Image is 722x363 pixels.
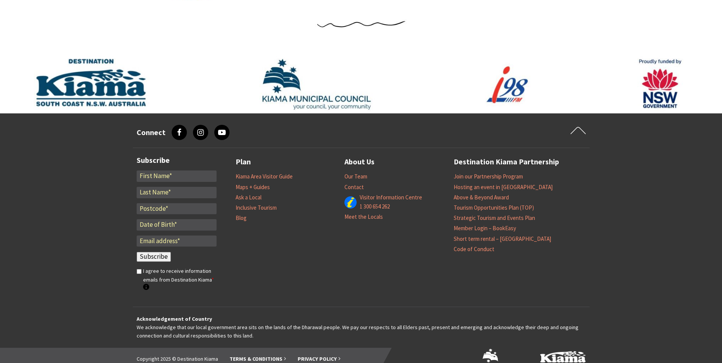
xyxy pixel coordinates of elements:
[454,224,516,232] a: Member Login – BookEasy
[137,156,217,165] h3: Subscribe
[236,214,247,222] a: Blog
[344,173,367,180] a: Our Team
[137,355,218,363] li: Copyright 2025 © Destination Kiama
[454,235,551,253] a: Short term rental – [GEOGRAPHIC_DATA] Code of Conduct
[137,219,217,231] input: Date of Birth*
[236,173,293,180] a: Kiama Area Visitor Guide
[230,355,286,363] a: Terms & Conditions
[344,183,364,191] a: Contact
[360,194,422,201] a: Visitor Information Centre
[454,204,534,212] a: Tourism Opportunities Plan (TOP)
[360,203,390,210] a: 1 300 654 262
[344,156,375,168] a: About Us
[236,204,277,212] a: Inclusive Tourism
[236,194,261,201] a: Ask a Local
[143,267,217,292] label: I agree to receive information emails from Destination Kiama
[137,170,217,182] input: First Name*
[454,183,553,191] a: Hosting an event in [GEOGRAPHIC_DATA]
[137,187,217,198] input: Last Name*
[137,236,217,247] input: Email address*
[454,156,559,168] a: Destination Kiama Partnership
[236,156,251,168] a: Plan
[137,315,212,322] strong: Acknowledgement of Country
[137,128,166,137] h3: Connect
[298,355,341,363] a: Privacy Policy
[344,213,383,221] a: Meet the Locals
[236,183,270,191] a: Maps + Guides
[137,203,217,215] input: Postcode*
[454,173,523,180] a: Join our Partnership Program
[454,194,509,201] a: Above & Beyond Award
[137,252,171,262] input: Subscribe
[454,214,535,222] a: Strategic Tourism and Events Plan
[137,315,586,340] p: We acknowledge that our local government area sits on the lands of the Dharawal people. We pay ou...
